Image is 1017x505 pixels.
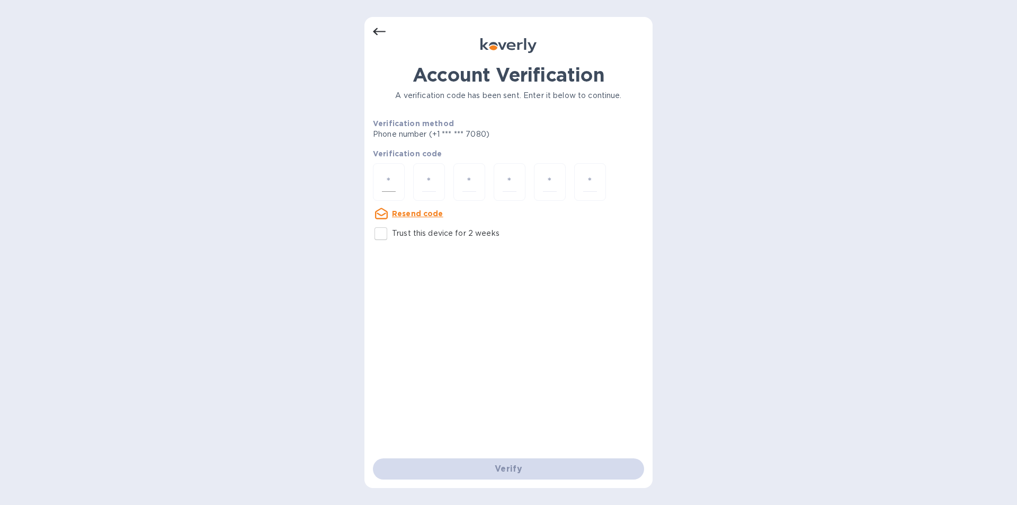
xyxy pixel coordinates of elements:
h1: Account Verification [373,64,644,86]
p: Phone number (+1 *** *** 7080) [373,129,570,140]
b: Verification method [373,119,454,128]
p: Verification code [373,148,644,159]
u: Resend code [392,209,443,218]
p: A verification code has been sent. Enter it below to continue. [373,90,644,101]
p: Trust this device for 2 weeks [392,228,499,239]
